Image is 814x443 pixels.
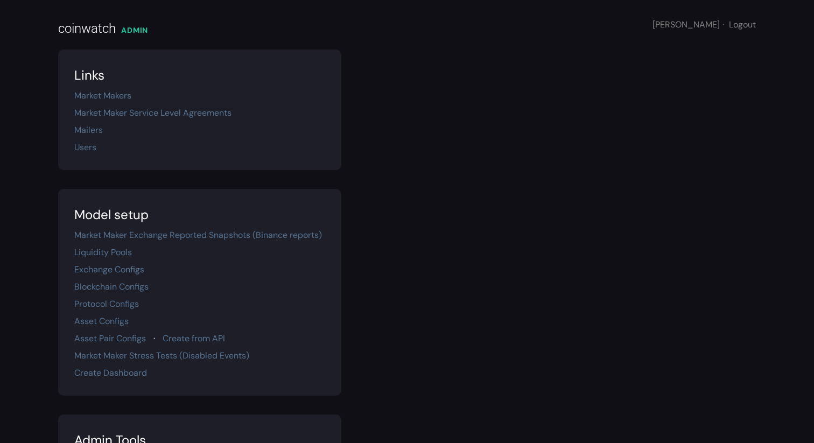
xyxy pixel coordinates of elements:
a: Blockchain Configs [74,281,149,292]
a: Protocol Configs [74,298,139,310]
div: Links [74,66,325,85]
a: Market Maker Exchange Reported Snapshots (Binance reports) [74,229,322,241]
a: Asset Pair Configs [74,333,146,344]
a: Exchange Configs [74,264,144,275]
a: Liquidity Pools [74,247,132,258]
div: Model setup [74,205,325,224]
a: Asset Configs [74,315,129,327]
div: ADMIN [121,25,148,36]
a: Create Dashboard [74,367,147,378]
div: coinwatch [58,19,116,38]
a: Logout [729,19,756,30]
a: Users [74,142,96,153]
a: Market Maker Stress Tests (Disabled Events) [74,350,249,361]
a: Create from API [163,333,225,344]
div: [PERSON_NAME] [652,18,756,31]
span: · [153,333,155,344]
a: Mailers [74,124,103,136]
a: Market Makers [74,90,131,101]
a: Market Maker Service Level Agreements [74,107,231,118]
span: · [722,19,724,30]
